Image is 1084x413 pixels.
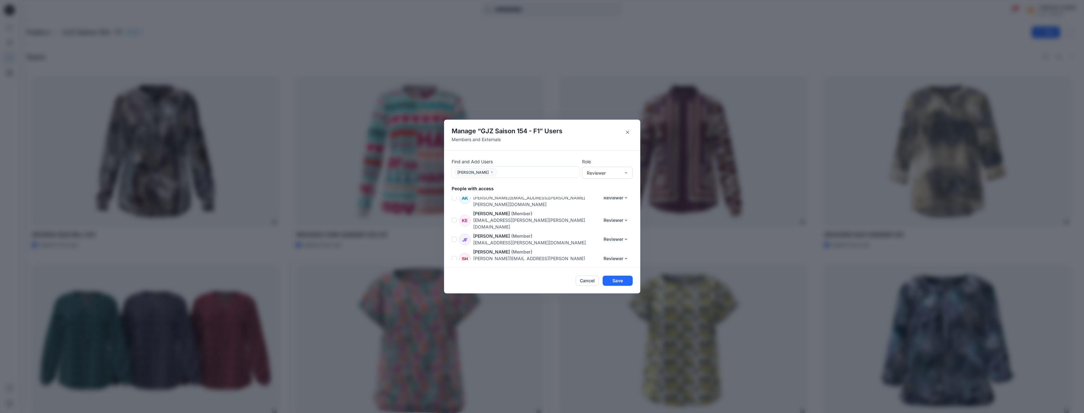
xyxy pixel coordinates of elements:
p: [PERSON_NAME] [473,210,510,217]
h4: Manage “ ” Users [452,127,562,135]
button: close [490,169,494,175]
p: [EMAIL_ADDRESS][PERSON_NAME][DOMAIN_NAME] [473,239,599,246]
div: KE [459,215,471,226]
p: Members and Externals [452,136,562,143]
button: Cancel [576,276,599,286]
button: Save [603,276,633,286]
p: [PERSON_NAME][EMAIL_ADDRESS][PERSON_NAME][PERSON_NAME][DOMAIN_NAME] [473,194,599,208]
div: JF [459,234,471,245]
button: Reviewer [599,215,633,225]
p: People with access [452,185,640,192]
button: Close [623,127,633,137]
p: (Member) [511,210,532,217]
button: Reviewer [599,234,633,244]
p: Find and Add Users [452,158,580,165]
p: [EMAIL_ADDRESS][PERSON_NAME][PERSON_NAME][DOMAIN_NAME] [473,217,599,230]
p: [PERSON_NAME] [473,248,510,255]
button: Reviewer [599,253,633,264]
p: [PERSON_NAME] [473,233,510,239]
div: Reviewer [587,170,620,176]
p: (Member) [511,233,532,239]
p: Role [582,158,633,165]
button: Reviewer [599,193,633,203]
span: [PERSON_NAME] [457,170,489,177]
p: [PERSON_NAME][EMAIL_ADDRESS][PERSON_NAME][PERSON_NAME][DOMAIN_NAME] [473,255,599,268]
div: SH [459,253,471,265]
span: GJZ Saison 154 - F1 [481,127,540,135]
div: AK [459,192,471,204]
p: (Member) [511,248,532,255]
